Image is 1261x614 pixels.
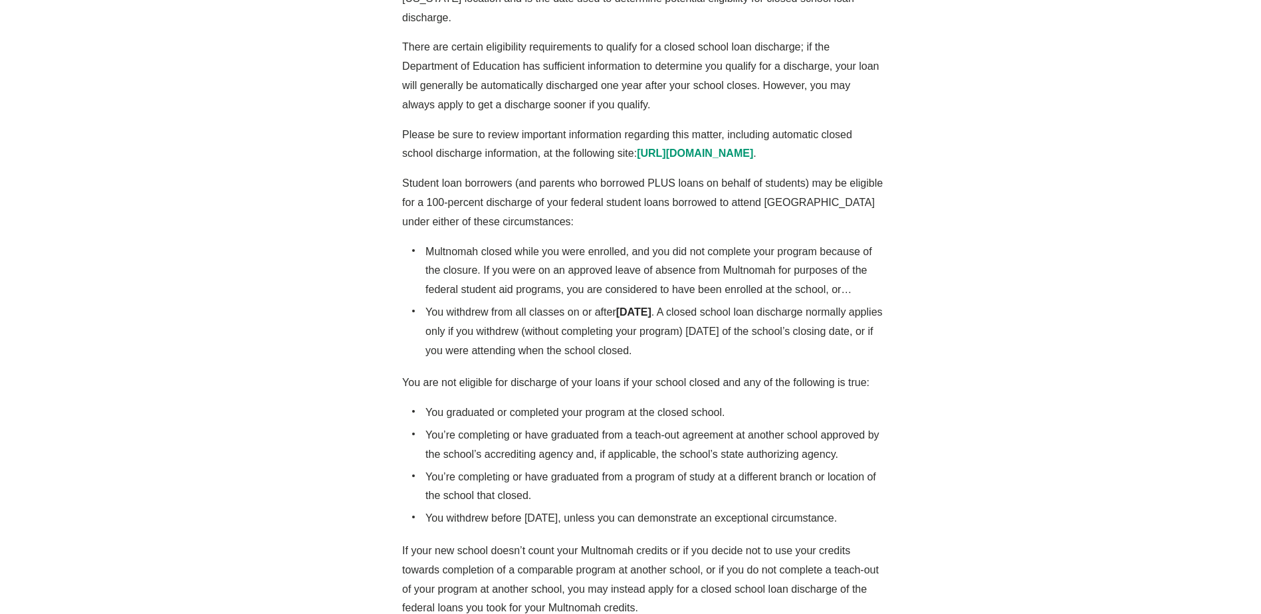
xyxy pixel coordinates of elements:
[637,148,753,159] a: [URL][DOMAIN_NAME]
[425,303,883,360] li: You withdrew from all classes on or after . A closed school loan discharge normally applies only ...
[425,509,883,528] li: You withdrew before [DATE], unless you can demonstrate an exceptional circumstance.
[425,403,883,423] li: You graduated or completed your program at the closed school.
[402,38,883,114] p: There are certain eligibility requirements to qualify for a closed school loan discharge; if the ...
[425,426,883,464] li: You’re completing or have graduated from a teach-out agreement at another school approved by the ...
[425,468,883,506] li: You’re completing or have graduated from a program of study at a different branch or location of ...
[616,306,651,318] strong: [DATE]
[402,126,883,164] p: Please be sure to review important information regarding this matter, including automatic closed ...
[402,174,883,231] p: Student loan borrowers (and parents who borrowed PLUS loans on behalf of students) may be eligibl...
[402,373,883,393] p: You are not eligible for discharge of your loans if your school closed and any of the following i...
[425,243,883,300] li: Multnomah closed while you were enrolled, and you did not complete your program because of the cl...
